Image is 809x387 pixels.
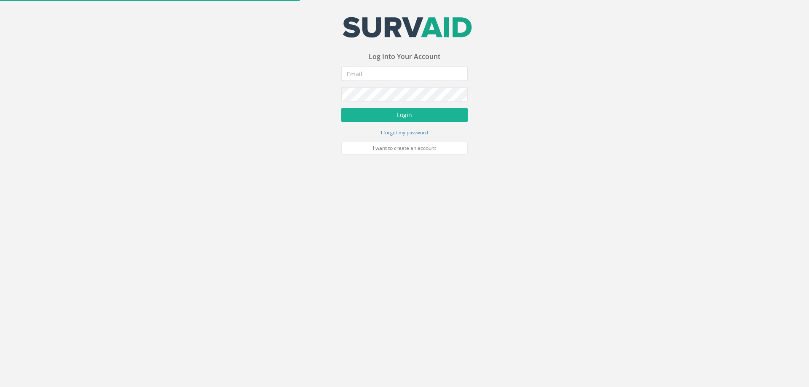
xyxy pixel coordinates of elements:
a: I forgot my password [381,128,428,136]
h3: Log Into Your Account [341,53,468,61]
button: Login [341,108,468,122]
input: Email [341,67,468,81]
a: I want to create an account [341,142,468,155]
